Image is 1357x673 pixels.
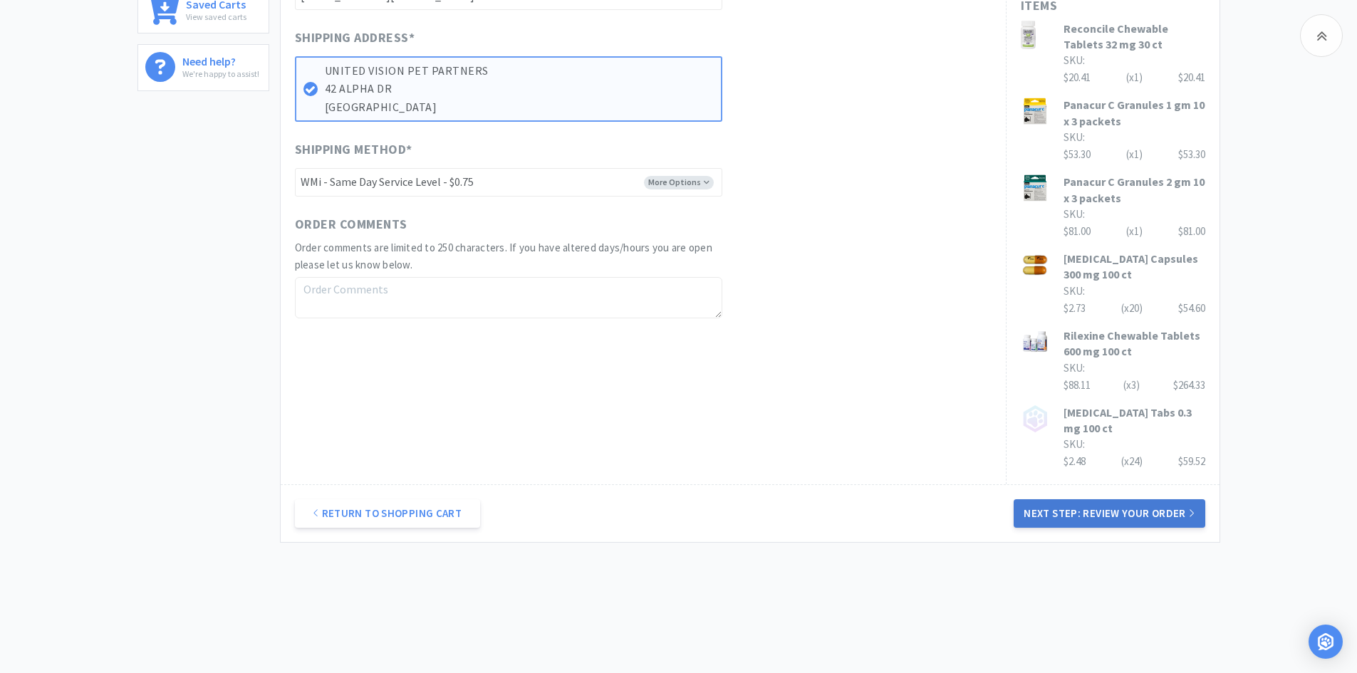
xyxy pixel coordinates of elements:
img: 84ce1b9edaf04ebf804b9b96fbcce51c_195835.jpg [1021,251,1049,279]
a: Return to Shopping Cart [295,499,480,528]
div: $20.41 [1178,69,1205,86]
div: (x 1 ) [1126,146,1143,163]
div: $2.73 [1064,300,1205,317]
span: SKU: [1064,207,1085,221]
p: [GEOGRAPHIC_DATA] [325,98,714,117]
img: no_image.png [1021,405,1049,433]
span: SKU: [1064,284,1085,298]
span: SKU: [1064,53,1085,67]
span: SKU: [1064,130,1085,144]
span: Shipping Method * [295,140,412,160]
h3: Reconcile Chewable Tablets 32 mg 30 ct [1064,21,1205,53]
img: d07014a2f63145da9965b370cf0e49d6_117187.jpeg [1021,174,1049,202]
h3: Panacur C Granules 1 gm 10 x 3 packets [1064,97,1205,129]
div: (x 1 ) [1126,223,1143,240]
h3: Panacur C Granules 2 gm 10 x 3 packets [1064,174,1205,206]
span: SKU: [1064,437,1085,451]
p: UNITED VISION PET PARTNERS [325,62,714,80]
button: Next Step: Review Your Order [1014,499,1205,528]
img: 5da17d75fb3b4211ae88b39ac9d5f235_117186.jpeg [1021,97,1049,125]
img: 87866af148ba4fa983d95cb7784aa09e_120246.jpeg [1021,328,1049,356]
div: (x 24 ) [1121,453,1143,470]
div: $53.30 [1178,146,1205,163]
div: $2.48 [1064,453,1205,470]
div: $264.33 [1173,377,1205,394]
h3: Rilexine Chewable Tablets 600 mg 100 ct [1064,328,1205,360]
div: $20.41 [1064,69,1205,86]
h3: [MEDICAL_DATA] Capsules 300 mg 100 ct [1064,251,1205,283]
div: (x 3 ) [1123,377,1140,394]
div: $54.60 [1178,300,1205,317]
div: (x 1 ) [1126,69,1143,86]
div: $81.00 [1064,223,1205,240]
span: Shipping Address * [295,28,415,48]
div: $53.30 [1064,146,1205,163]
p: View saved carts [186,10,246,24]
p: 42 ALPHA DR [325,80,714,98]
div: $88.11 [1064,377,1205,394]
h3: [MEDICAL_DATA] Tabs 0.3 mg 100 ct [1064,405,1205,437]
h6: Need help? [182,52,259,67]
div: $59.52 [1178,453,1205,470]
img: b87a56536bba4b39af2dbd5e323d75e9_260765.jpeg [1021,21,1036,49]
span: Order comments are limited to 250 characters. If you have altered days/hours you are open please ... [295,241,712,271]
span: SKU: [1064,361,1085,375]
p: We're happy to assist! [182,67,259,80]
div: (x 20 ) [1121,300,1143,317]
span: Order Comments [295,214,407,235]
div: Open Intercom Messenger [1309,625,1343,659]
div: $81.00 [1178,223,1205,240]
